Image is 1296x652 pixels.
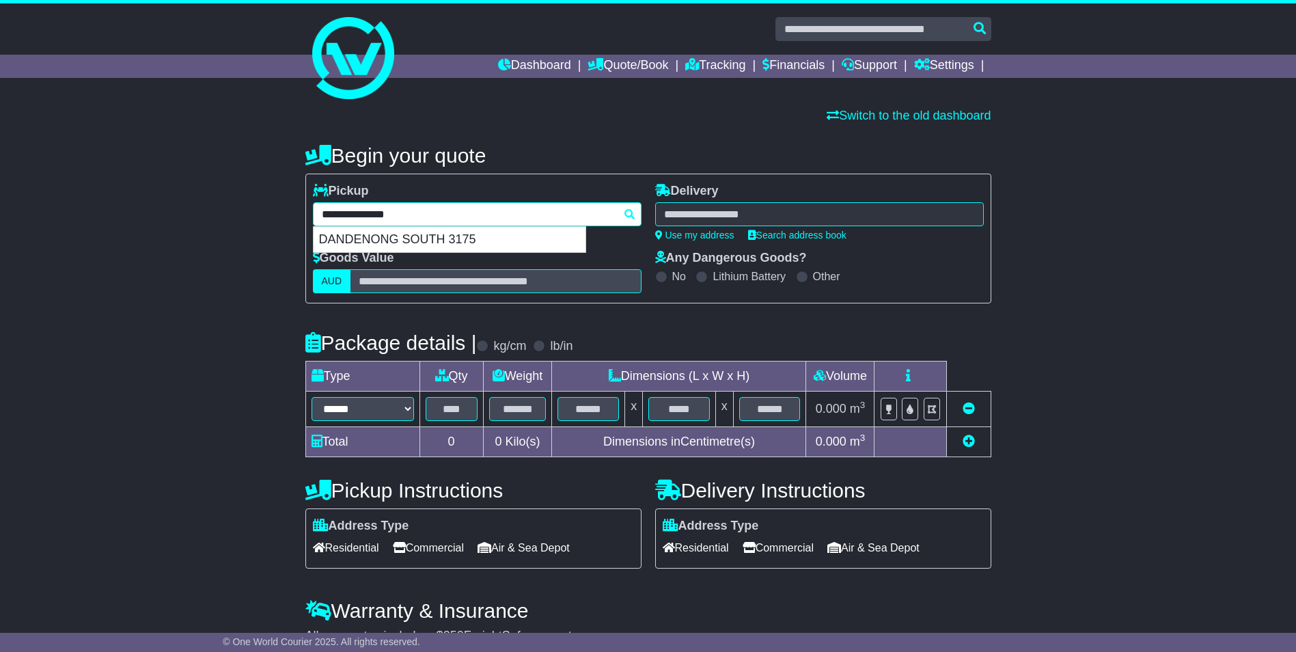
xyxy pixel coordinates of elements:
span: Residential [663,537,729,558]
a: Search address book [748,230,846,241]
a: Tracking [685,55,745,78]
label: Any Dangerous Goods? [655,251,807,266]
label: Goods Value [313,251,394,266]
a: Quote/Book [588,55,668,78]
span: 0.000 [816,402,846,416]
span: m [850,402,866,416]
td: Dimensions in Centimetre(s) [552,427,806,457]
span: Residential [313,537,379,558]
h4: Warranty & Insurance [305,599,991,622]
td: x [715,392,733,427]
label: Pickup [313,184,369,199]
a: Settings [914,55,974,78]
label: Delivery [655,184,719,199]
sup: 3 [860,400,866,410]
td: Volume [806,362,874,392]
a: Dashboard [498,55,571,78]
a: Financials [762,55,825,78]
td: Dimensions (L x W x H) [552,362,806,392]
td: x [625,392,643,427]
label: Address Type [313,519,409,534]
span: 0 [495,435,501,448]
td: Kilo(s) [483,427,552,457]
label: Address Type [663,519,759,534]
label: Lithium Battery [713,270,786,283]
td: Type [305,362,419,392]
h4: Delivery Instructions [655,479,991,502]
a: Support [842,55,897,78]
span: Commercial [743,537,814,558]
h4: Pickup Instructions [305,479,642,502]
label: No [672,270,686,283]
a: Remove this item [963,402,975,416]
td: Qty [419,362,483,392]
span: Air & Sea Depot [827,537,920,558]
a: Use my address [655,230,734,241]
span: 0.000 [816,435,846,448]
div: All our quotes include a $ FreightSafe warranty. [305,629,991,644]
h4: Package details | [305,331,477,354]
td: Total [305,427,419,457]
sup: 3 [860,433,866,443]
label: AUD [313,269,351,293]
td: Weight [483,362,552,392]
h4: Begin your quote [305,144,991,167]
a: Switch to the old dashboard [827,109,991,122]
span: © One World Courier 2025. All rights reserved. [223,636,420,647]
label: lb/in [550,339,573,354]
span: Commercial [393,537,464,558]
label: Other [813,270,840,283]
label: kg/cm [493,339,526,354]
span: Air & Sea Depot [478,537,570,558]
typeahead: Please provide city [313,202,642,226]
span: m [850,435,866,448]
td: 0 [419,427,483,457]
div: DANDENONG SOUTH 3175 [314,227,585,253]
span: 250 [443,629,464,642]
a: Add new item [963,435,975,448]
